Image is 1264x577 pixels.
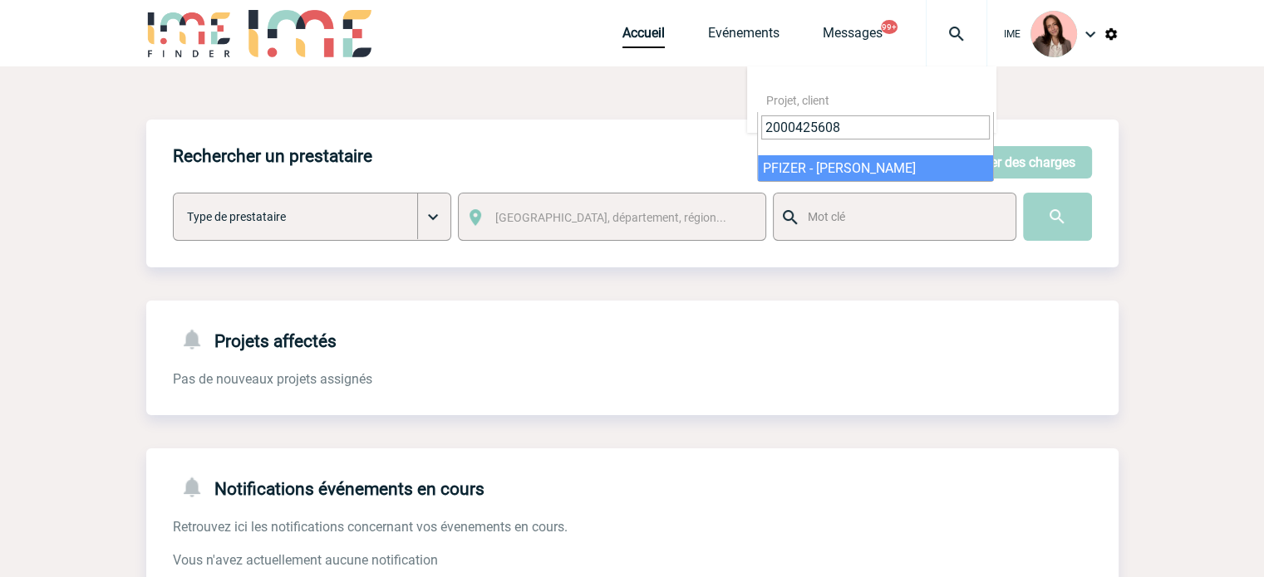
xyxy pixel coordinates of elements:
[1004,28,1021,40] span: IME
[804,206,1001,227] input: Mot clé
[758,155,993,181] li: PFIZER - [PERSON_NAME]
[1030,11,1077,57] img: 94396-3.png
[881,20,898,34] button: 99+
[180,327,214,351] img: notifications-24-px-g.png
[146,10,233,57] img: IME-Finder
[622,25,665,48] a: Accueil
[173,327,337,351] h4: Projets affectés
[1023,193,1092,241] input: Submit
[708,25,780,48] a: Evénements
[173,519,568,535] span: Retrouvez ici les notifications concernant vos évenements en cours.
[173,146,372,166] h4: Rechercher un prestataire
[173,371,372,387] span: Pas de nouveaux projets assignés
[823,25,883,48] a: Messages
[495,211,726,224] span: [GEOGRAPHIC_DATA], département, région...
[173,475,484,499] h4: Notifications événements en cours
[173,552,438,568] span: Vous n'avez actuellement aucune notification
[180,475,214,499] img: notifications-24-px-g.png
[766,94,829,107] span: Projet, client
